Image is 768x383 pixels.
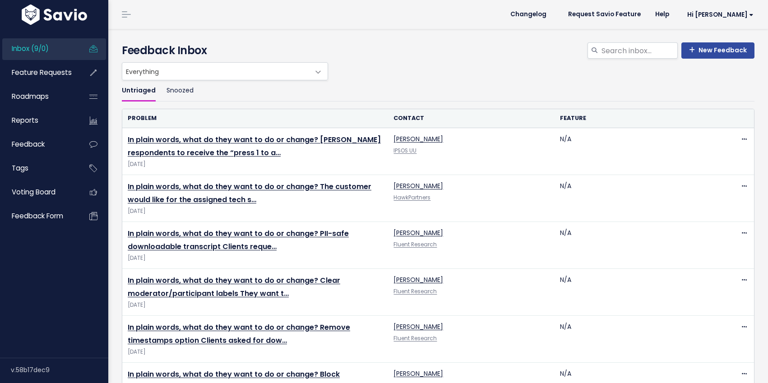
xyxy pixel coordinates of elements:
[393,275,443,284] a: [PERSON_NAME]
[128,228,349,252] a: In plain words, what do they want to do or change? PII-safe downloadable transcript Clients reque…
[128,275,340,299] a: In plain words, what do they want to do or change? Clear moderator/participant labels They want t…
[128,160,383,169] span: [DATE]
[128,207,383,216] span: [DATE]
[393,288,437,295] a: Fluent Research
[388,109,554,128] th: Contact
[12,44,49,53] span: Inbox (9/0)
[128,300,383,310] span: [DATE]
[393,194,430,201] a: HawkPartners
[555,222,721,269] td: N/A
[128,254,383,263] span: [DATE]
[561,8,648,21] a: Request Savio Feature
[2,38,75,59] a: Inbox (9/0)
[648,8,676,21] a: Help
[393,322,443,331] a: [PERSON_NAME]
[555,128,721,175] td: N/A
[393,241,437,248] a: Fluent Research
[601,42,678,59] input: Search inbox...
[12,211,63,221] span: Feedback form
[555,316,721,363] td: N/A
[2,134,75,155] a: Feedback
[2,86,75,107] a: Roadmaps
[555,175,721,222] td: N/A
[128,347,383,357] span: [DATE]
[122,109,388,128] th: Problem
[2,62,75,83] a: Feature Requests
[122,80,754,102] ul: Filter feature requests
[393,335,437,342] a: Fluent Research
[12,139,45,149] span: Feedback
[393,369,443,378] a: [PERSON_NAME]
[510,11,546,18] span: Changelog
[122,63,310,80] span: Everything
[11,358,108,382] div: v.58b17dec9
[128,322,350,346] a: In plain words, what do they want to do or change? Remove timestamps option Clients asked for dow…
[128,181,371,205] a: In plain words, what do they want to do or change? The customer would like for the assigned tech s…
[2,206,75,226] a: Feedback form
[393,134,443,143] a: [PERSON_NAME]
[676,8,761,22] a: Hi [PERSON_NAME]
[393,147,416,154] a: IPSOS UU
[2,158,75,179] a: Tags
[681,42,754,59] a: New Feedback
[12,187,56,197] span: Voting Board
[167,80,194,102] a: Snoozed
[555,269,721,316] td: N/A
[555,109,721,128] th: Feature
[12,115,38,125] span: Reports
[12,163,28,173] span: Tags
[128,134,381,158] a: In plain words, what do they want to do or change? [PERSON_NAME] respondents to receive the “pres...
[122,80,156,102] a: Untriaged
[687,11,754,18] span: Hi [PERSON_NAME]
[19,5,89,25] img: logo-white.9d6f32f41409.svg
[393,228,443,237] a: [PERSON_NAME]
[393,181,443,190] a: [PERSON_NAME]
[2,182,75,203] a: Voting Board
[122,62,328,80] span: Everything
[12,92,49,101] span: Roadmaps
[122,42,754,59] h4: Feedback Inbox
[2,110,75,131] a: Reports
[12,68,72,77] span: Feature Requests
